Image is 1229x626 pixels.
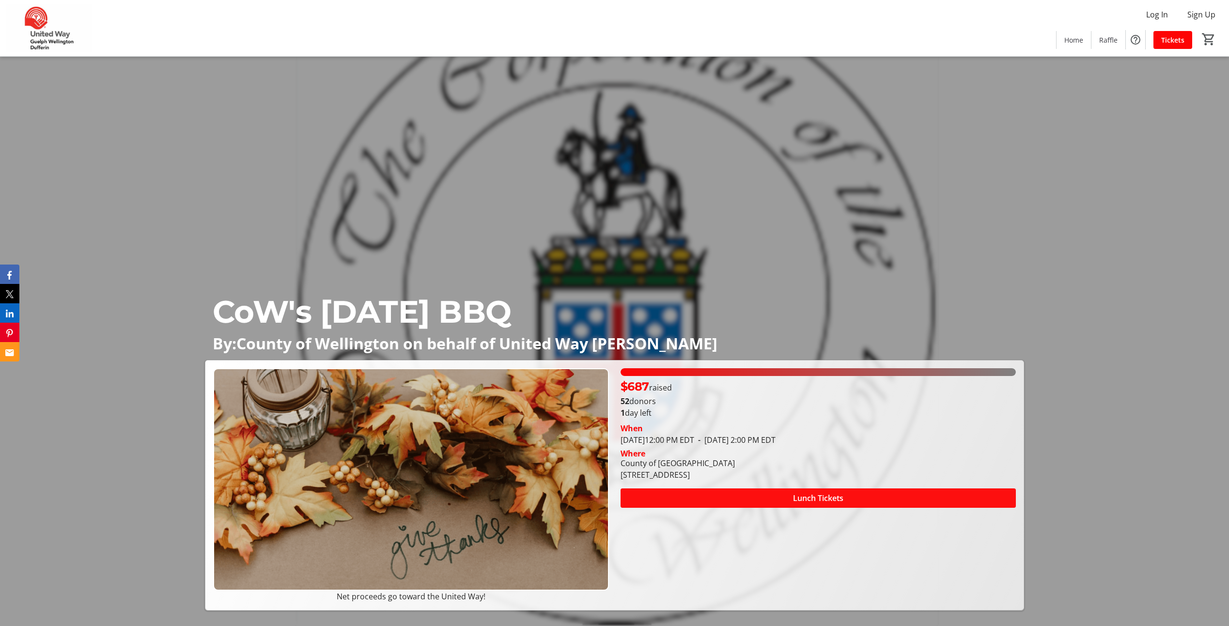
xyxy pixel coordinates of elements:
[213,288,1016,335] p: CoW's [DATE] BBQ
[694,435,776,445] span: [DATE] 2:00 PM EDT
[213,335,1016,352] p: By:County of Wellington on behalf of United Way [PERSON_NAME]
[1138,7,1176,22] button: Log In
[621,457,735,469] div: County of [GEOGRAPHIC_DATA]
[1099,35,1118,45] span: Raffle
[1126,30,1145,49] button: Help
[621,378,672,395] p: raised
[621,435,694,445] span: [DATE] 12:00 PM EDT
[621,450,645,457] div: Where
[213,591,609,602] p: Net proceeds go toward the United Way!
[621,488,1016,508] button: Lunch Tickets
[1064,35,1083,45] span: Home
[1187,9,1215,20] span: Sign Up
[621,423,643,434] div: When
[1091,31,1125,49] a: Raffle
[621,395,1016,407] p: donors
[621,407,1016,419] p: day left
[1180,7,1223,22] button: Sign Up
[621,396,629,407] b: 52
[1153,31,1192,49] a: Tickets
[6,4,92,52] img: United Way Guelph Wellington Dufferin's Logo
[1146,9,1168,20] span: Log In
[621,368,1016,376] div: 100% of fundraising goal reached
[694,435,704,445] span: -
[793,492,843,504] span: Lunch Tickets
[1057,31,1091,49] a: Home
[621,469,735,481] div: [STREET_ADDRESS]
[1161,35,1184,45] span: Tickets
[1200,31,1217,48] button: Cart
[621,379,649,393] span: $687
[213,368,609,591] img: Campaign CTA Media Photo
[621,407,625,418] span: 1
